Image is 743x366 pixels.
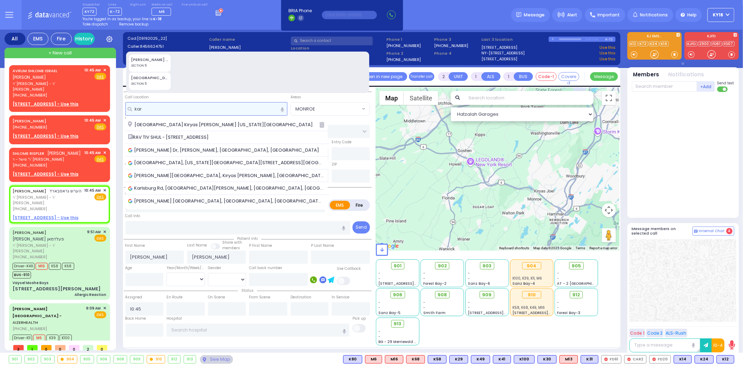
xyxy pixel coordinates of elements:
span: ✕ [103,117,106,123]
div: Year/Month/Week/Day [167,265,205,271]
span: [PHONE_NUMBER] [13,124,47,130]
span: Send text [717,81,734,86]
u: [STREET_ADDRESS] - Use this [13,171,78,177]
button: Toggle fullscreen view [602,91,616,105]
span: - [468,276,470,281]
div: BLS [537,355,557,364]
span: Take dispatch [83,22,108,27]
span: K39 [46,335,59,342]
img: message.svg [516,12,521,17]
span: K58 [49,263,61,270]
button: +Add [697,81,715,92]
small: Share with [222,240,242,245]
label: Back Home [125,316,146,321]
span: MONROE [291,102,370,115]
a: Open this area in Google Maps (opens a new window) [378,242,401,251]
div: BLS [674,355,692,364]
span: EMS [94,235,106,242]
span: BRIA Phone [288,8,312,14]
span: - [379,334,381,339]
a: FD07 [723,41,735,46]
span: ר' פישל - ר' [PERSON_NAME] [13,157,81,162]
label: Destination [291,295,311,300]
img: google_icon.svg [128,161,132,165]
span: Status [238,288,257,293]
u: [STREET_ADDRESS] - Use this [13,101,78,107]
div: 901 [9,356,21,363]
div: K24 [695,355,714,364]
div: CAR2 [624,355,647,364]
span: EMS [94,311,106,318]
label: Dispatcher [83,3,100,7]
span: - [423,276,425,281]
span: [STREET_ADDRESS][PERSON_NAME] [512,310,578,315]
label: Areas [291,94,301,100]
span: KY72 [83,8,96,16]
div: K68 [406,355,425,364]
label: Last 3 location [482,37,549,43]
a: AVRUM SHLOME ISRAEL [13,68,57,74]
div: 905 [80,356,94,363]
i: Delete fron history [319,122,324,128]
span: Internal Chat [699,229,725,234]
span: ר' [PERSON_NAME] - ר' [PERSON_NAME] [13,243,85,254]
span: הערש גראסבארד [50,188,82,194]
img: google_icon.svg [128,186,132,191]
span: Forest Bay-3 [557,310,581,315]
span: Notifications [640,12,668,18]
span: MONROE [291,102,360,115]
span: Sanz Bay-5 [379,310,401,315]
button: Send [353,221,370,234]
label: Hospital [167,316,182,321]
span: 10:45 AM [85,150,101,155]
a: [PERSON_NAME] [13,188,46,194]
div: K31 [581,355,598,364]
span: - [557,270,559,276]
span: 10:45 AM [85,68,101,73]
input: Search member [632,81,697,92]
label: Age [125,265,132,271]
span: Phone 4 [434,51,479,56]
span: - [423,305,425,310]
div: K49 [471,355,490,364]
label: First Name [125,243,145,249]
div: BLS [581,355,598,364]
button: Transfer call [409,72,434,81]
span: - [557,300,559,305]
div: K80 [343,355,362,364]
button: ALS-Rush [665,329,687,337]
a: K24 [649,41,659,46]
label: Last Name [187,243,207,248]
span: 912 [573,291,580,298]
span: ר' [PERSON_NAME] - ר' [PERSON_NAME] [13,195,82,206]
label: Use Callback [337,266,361,272]
div: K29 [449,355,468,364]
label: Location [291,45,384,51]
u: [STREET_ADDRESS] - Use this [13,133,78,139]
span: Smith Farm [423,310,446,315]
span: 10:45 AM [85,188,101,193]
label: Location Name [125,116,153,121]
div: 906 [97,356,110,363]
div: K58 [428,355,447,364]
input: Search hospital [167,323,349,337]
div: 910 [522,291,541,299]
div: ALS [559,355,578,364]
span: M6 [159,9,165,14]
label: Medic on call [152,3,173,7]
a: History [74,33,95,45]
u: EMS [97,157,104,162]
a: 2900 [698,41,711,46]
span: 909 [482,291,492,298]
span: - [557,276,559,281]
label: Cad: [127,36,207,41]
span: 913 [394,320,402,327]
span: 1 [27,345,38,350]
span: Message [524,12,545,18]
div: 913 [184,356,196,363]
img: google_icon.svg [128,148,132,152]
button: BUS [514,72,533,81]
span: K100 [60,335,72,342]
input: Search location here [125,102,287,115]
label: KJ EMS... [627,35,682,39]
